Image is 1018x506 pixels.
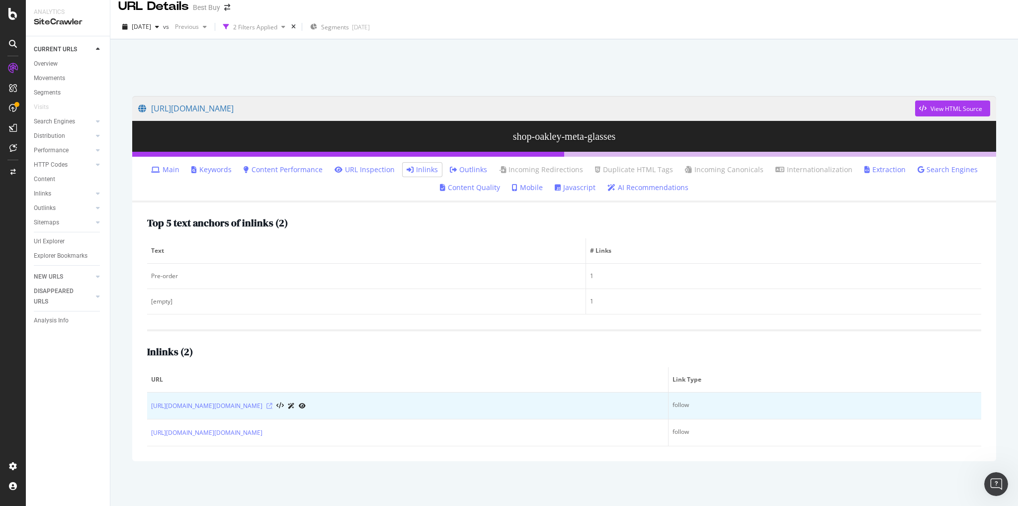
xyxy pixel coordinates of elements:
[151,246,579,255] span: Text
[590,297,978,306] div: 1
[151,428,262,438] a: [URL][DOMAIN_NAME][DOMAIN_NAME]
[34,174,55,185] div: Content
[321,23,349,31] span: Segments
[244,165,323,175] a: Content Performance
[34,286,84,307] div: DISAPPEARED URLS
[34,131,93,141] a: Distribution
[171,19,211,35] button: Previous
[864,165,906,175] a: Extraction
[34,217,59,228] div: Sitemaps
[34,102,59,112] a: Visits
[151,165,179,175] a: Main
[335,165,395,175] a: URL Inspection
[138,96,915,121] a: [URL][DOMAIN_NAME]
[34,236,65,247] div: Url Explorer
[34,116,93,127] a: Search Engines
[34,251,87,261] div: Explorer Bookmarks
[915,101,990,116] button: View HTML Source
[34,203,93,213] a: Outlinks
[34,73,103,84] a: Movements
[34,272,93,282] a: NEW URLS
[34,145,69,156] div: Performance
[918,165,978,175] a: Search Engines
[306,19,374,35] button: Segments[DATE]
[299,401,306,411] a: URL Inspection
[34,315,103,326] a: Analysis Info
[151,375,662,384] span: URL
[151,272,582,281] div: Pre-order
[499,165,583,175] a: Incoming Redirections
[34,44,93,55] a: CURRENT URLS
[440,183,500,193] a: Content Quality
[931,104,982,113] div: View HTML Source
[407,165,438,175] a: Inlinks
[34,286,93,307] a: DISAPPEARED URLS
[233,23,277,31] div: 2 Filters Applied
[34,116,75,127] div: Search Engines
[34,189,93,199] a: Inlinks
[34,88,103,98] a: Segments
[163,22,171,31] span: vs
[132,22,151,31] span: 2025 Aug. 12th
[34,131,65,141] div: Distribution
[193,2,220,12] div: Best Buy
[34,88,61,98] div: Segments
[450,165,487,175] a: Outlinks
[590,246,975,255] span: # Links
[276,403,284,409] button: View HTML Source
[34,251,103,261] a: Explorer Bookmarks
[266,403,272,409] a: Visit Online Page
[34,102,49,112] div: Visits
[34,236,103,247] a: Url Explorer
[34,145,93,156] a: Performance
[34,160,93,170] a: HTTP Codes
[147,346,193,357] h2: Inlinks ( 2 )
[984,472,1008,496] iframe: Intercom live chat
[151,401,262,411] a: [URL][DOMAIN_NAME][DOMAIN_NAME]
[34,73,65,84] div: Movements
[34,315,69,326] div: Analysis Info
[34,160,68,170] div: HTTP Codes
[34,44,77,55] div: CURRENT URLS
[34,16,102,28] div: SiteCrawler
[288,401,295,411] a: AI Url Details
[555,183,595,193] a: Javascript
[219,19,289,35] button: 2 Filters Applied
[590,272,978,281] div: 1
[118,19,163,35] button: [DATE]
[34,189,51,199] div: Inlinks
[132,121,996,152] h3: shop-oakley-meta-glasses
[191,165,232,175] a: Keywords
[595,165,673,175] a: Duplicate HTML Tags
[34,59,58,69] div: Overview
[289,22,298,32] div: times
[607,183,688,193] a: AI Recommendations
[512,183,543,193] a: Mobile
[151,297,582,306] div: [empty]
[171,22,199,31] span: Previous
[147,217,288,228] h2: Top 5 text anchors of inlinks ( 2 )
[34,272,63,282] div: NEW URLS
[673,375,975,384] span: Link Type
[34,203,56,213] div: Outlinks
[685,165,763,175] a: Incoming Canonicals
[224,4,230,11] div: arrow-right-arrow-left
[34,174,103,185] a: Content
[34,59,103,69] a: Overview
[775,165,852,175] a: Internationalization
[669,419,981,446] td: follow
[34,8,102,16] div: Analytics
[34,217,93,228] a: Sitemaps
[352,23,370,31] div: [DATE]
[669,393,981,419] td: follow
